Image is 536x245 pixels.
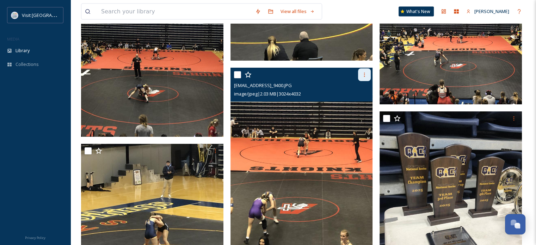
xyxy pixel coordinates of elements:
[234,91,301,97] span: image/jpeg | 2.03 MB | 3024 x 4032
[463,5,513,18] a: [PERSON_NAME]
[505,214,525,234] button: Open Chat
[16,61,39,68] span: Collections
[474,8,509,14] span: [PERSON_NAME]
[22,12,76,18] span: Visit [GEOGRAPHIC_DATA]
[399,7,434,17] a: What's New
[16,47,30,54] span: Library
[25,235,45,240] span: Privacy Policy
[98,4,252,19] input: Search your library
[234,82,292,88] span: [EMAIL_ADDRESS]_9400.JPG
[277,5,318,18] a: View all files
[7,36,19,42] span: MEDIA
[25,233,45,241] a: Privacy Policy
[11,12,18,19] img: QCCVB_VISIT_vert_logo_4c_tagline_122019.svg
